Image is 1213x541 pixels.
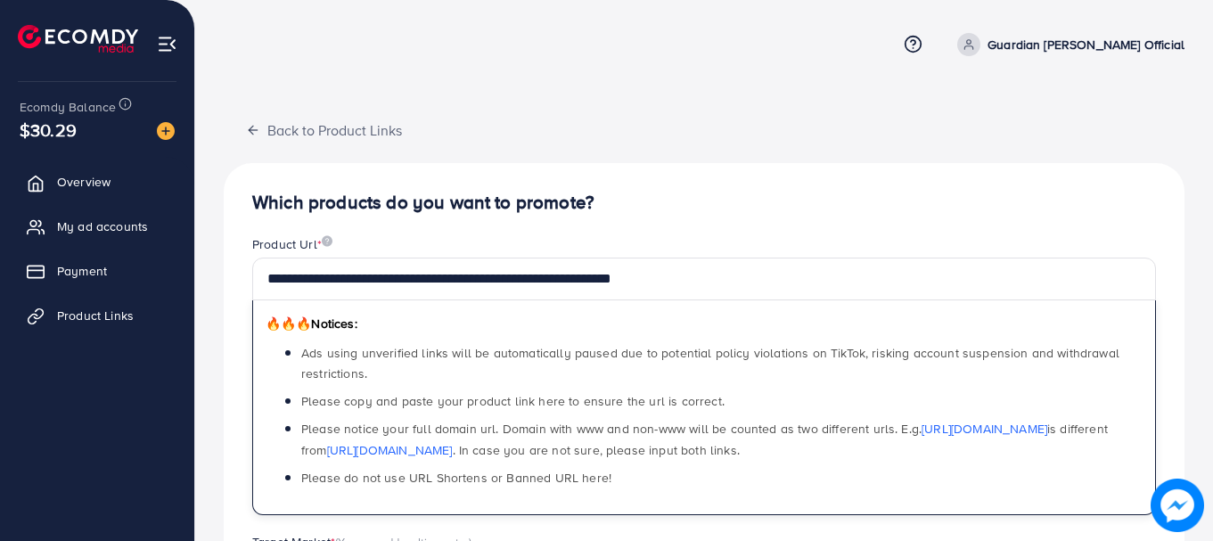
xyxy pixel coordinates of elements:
[224,111,424,149] button: Back to Product Links
[157,122,175,140] img: image
[20,117,77,143] span: $30.29
[301,469,611,487] span: Please do not use URL Shortens or Banned URL here!
[57,173,111,191] span: Overview
[266,315,311,332] span: 🔥🔥🔥
[13,253,181,289] a: Payment
[301,420,1108,458] span: Please notice your full domain url. Domain with www and non-www will be counted as two different ...
[252,192,1156,214] h4: Which products do you want to promote?
[950,33,1184,56] a: Guardian [PERSON_NAME] Official
[252,235,332,253] label: Product Url
[301,392,725,410] span: Please copy and paste your product link here to ensure the url is correct.
[922,420,1047,438] a: [URL][DOMAIN_NAME]
[13,164,181,200] a: Overview
[301,344,1119,382] span: Ads using unverified links will be automatically paused due to potential policy violations on Tik...
[157,34,177,54] img: menu
[57,262,107,280] span: Payment
[1151,479,1204,532] img: image
[20,98,116,116] span: Ecomdy Balance
[13,209,181,244] a: My ad accounts
[13,298,181,333] a: Product Links
[988,34,1184,55] p: Guardian [PERSON_NAME] Official
[57,307,134,324] span: Product Links
[57,217,148,235] span: My ad accounts
[266,315,357,332] span: Notices:
[18,25,138,53] img: logo
[322,235,332,247] img: image
[327,441,453,459] a: [URL][DOMAIN_NAME]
